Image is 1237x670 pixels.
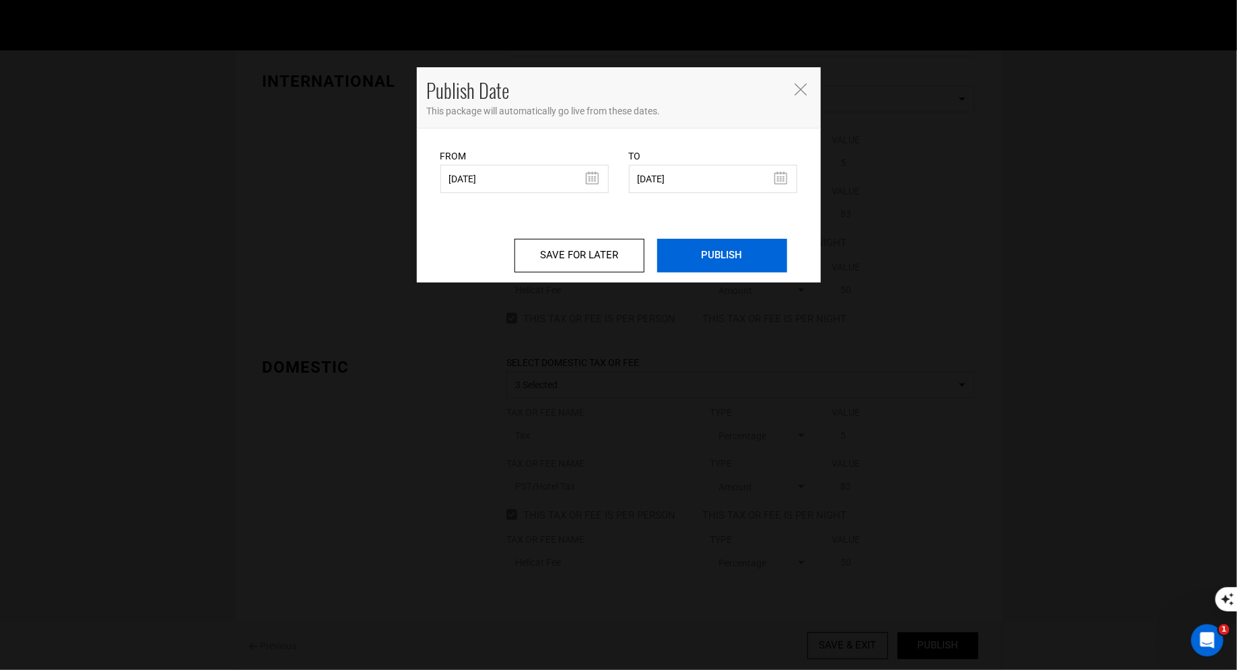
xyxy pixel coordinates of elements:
h4: Publish Date [427,77,784,104]
label: From [440,149,467,163]
p: This package will automatically go live from these dates. [427,104,811,118]
input: SAVE FOR LATER [514,239,644,272]
input: Select End Date [629,165,797,193]
iframe: Intercom live chat [1191,624,1224,657]
button: Close [794,81,807,96]
input: PUBLISH [657,239,787,272]
input: Select From Date [440,165,609,193]
label: To [629,149,641,163]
